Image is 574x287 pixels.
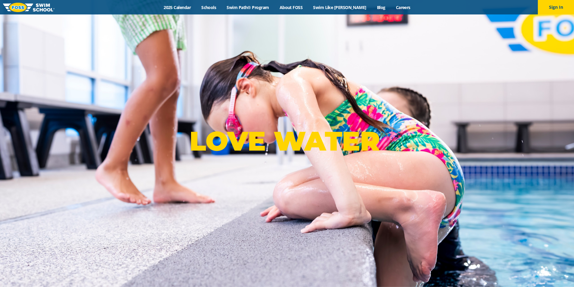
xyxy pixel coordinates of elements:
a: Swim Like [PERSON_NAME] [308,5,372,10]
p: LOVE WATER [190,125,384,157]
a: Careers [391,5,416,10]
sup: ® [380,131,384,139]
a: Blog [372,5,391,10]
a: 2025 Calendar [158,5,196,10]
a: Schools [196,5,221,10]
img: FOSS Swim School Logo [3,3,55,12]
a: Swim Path® Program [221,5,274,10]
a: About FOSS [274,5,308,10]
